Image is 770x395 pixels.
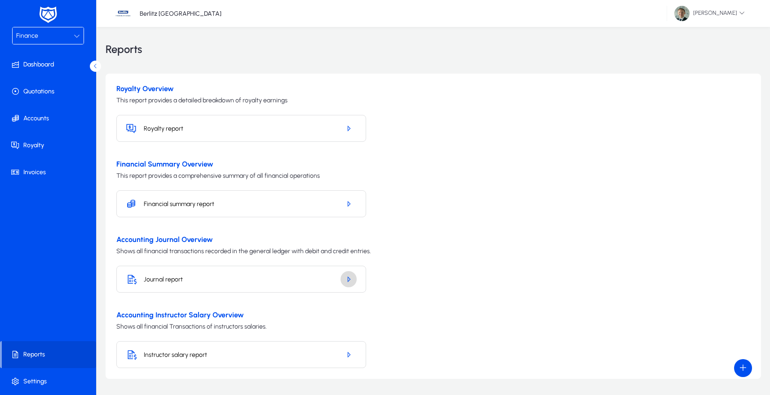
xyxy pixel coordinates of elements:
[144,125,333,132] h5: Royalty report
[2,87,98,96] span: Quotations
[116,160,750,168] h3: Financial Summary Overview
[2,368,98,395] a: Settings
[144,276,333,283] h5: Journal report
[2,51,98,78] a: Dashboard
[37,5,59,24] img: white-logo.png
[140,10,221,18] p: Berlitz [GEOGRAPHIC_DATA]
[116,84,750,93] h3: Royalty Overview
[2,350,96,359] span: Reports
[2,159,98,186] a: Invoices
[116,235,750,244] h3: Accounting Journal Overview
[144,351,333,359] h5: Instructor salary report
[674,6,690,21] img: 81.jpg
[16,32,38,39] span: Finance
[116,311,750,319] h3: Accounting Instructor Salary Overview
[2,105,98,132] a: Accounts
[2,60,98,69] span: Dashboard
[2,78,98,105] a: Quotations
[674,6,745,21] span: [PERSON_NAME]
[2,377,98,386] span: Settings
[116,247,750,255] p: Shows all financial transactions recorded in the general ledger with debit and credit entries.
[116,97,750,104] p: This report provides a detailed breakdown of royalty earnings
[2,168,98,177] span: Invoices
[106,44,142,55] h3: Reports
[2,114,98,123] span: Accounts
[2,141,98,150] span: Royalty
[116,323,750,330] p: Shows all financial Transactions of instructors salaries.
[116,172,750,180] p: This report provides a comprehensive summary of all financial operations
[115,5,132,22] img: 37.jpg
[144,200,333,208] h5: Financial summary report
[667,5,752,22] button: [PERSON_NAME]
[2,132,98,159] a: Royalty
